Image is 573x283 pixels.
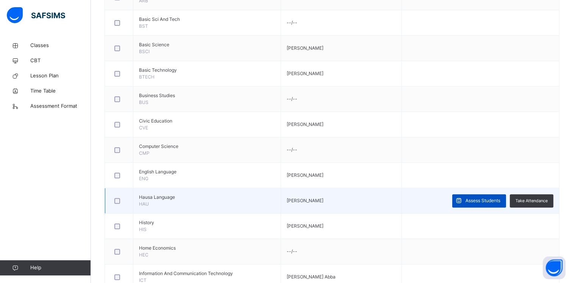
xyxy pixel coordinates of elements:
span: Assess Students [465,197,500,204]
button: Open asap [543,256,565,279]
span: BST [139,23,148,29]
span: Time Table [30,87,91,95]
span: Basic Technology [139,67,275,74]
span: Help [30,264,91,272]
span: [PERSON_NAME] [287,121,323,127]
span: [PERSON_NAME] [287,45,323,51]
span: Civic Education [139,118,275,124]
span: Business Studies [139,92,275,99]
span: Take Attendance [515,198,548,204]
td: --/-- [281,86,401,112]
td: --/-- [281,10,401,36]
span: History [139,219,275,226]
span: [PERSON_NAME] Abba [287,274,336,280]
span: Basic Sci And Tech [139,16,275,23]
span: ICT [139,277,147,283]
span: Basic Science [139,41,275,48]
span: [PERSON_NAME] [287,71,323,76]
td: --/-- [281,137,401,163]
span: [PERSON_NAME] [287,223,323,229]
span: CMP [139,150,150,156]
span: [PERSON_NAME] [287,172,323,178]
span: Hausa Language [139,194,275,201]
span: English Language [139,168,275,175]
span: Computer Science [139,143,275,150]
span: HAU [139,201,149,207]
span: Classes [30,42,91,49]
span: [PERSON_NAME] [287,198,323,203]
img: safsims [7,7,65,23]
span: ENG [139,176,148,181]
span: BSCI [139,49,150,54]
td: --/-- [281,239,401,264]
span: HEC [139,252,148,258]
span: BTECH [139,74,155,80]
span: Lesson Plan [30,72,91,80]
span: Home Economics [139,245,275,252]
span: CBT [30,57,91,64]
span: BUS [139,99,148,105]
span: Information And Communication Technology [139,270,275,277]
span: Assessment Format [30,102,91,110]
span: HIS [139,226,147,232]
span: CVE [139,125,148,130]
